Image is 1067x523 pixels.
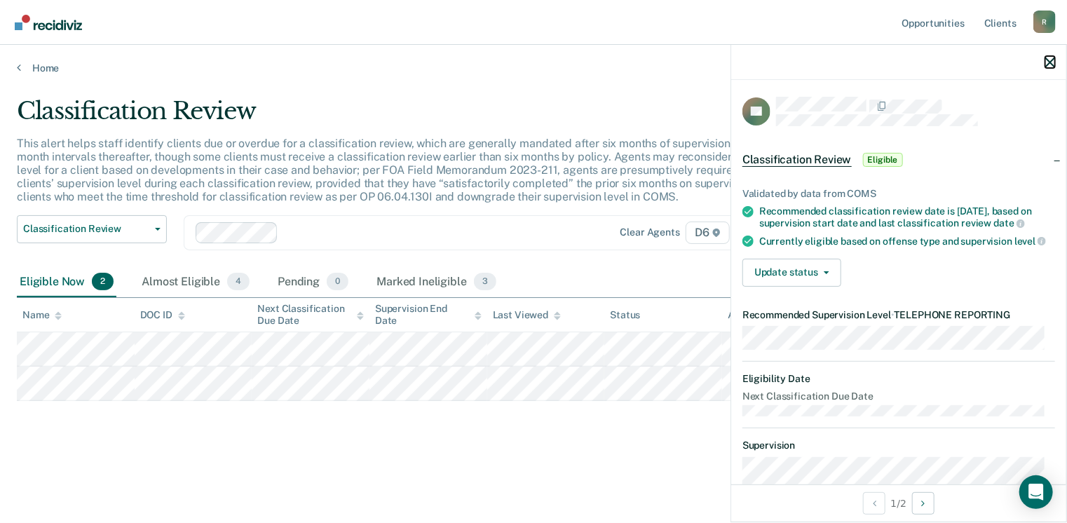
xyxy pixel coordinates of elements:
span: 3 [474,273,496,291]
div: Next Classification Due Date [257,303,364,327]
div: Last Viewed [493,309,561,321]
div: Open Intercom Messenger [1019,475,1053,509]
a: Home [17,62,1050,74]
span: 0 [327,273,348,291]
div: Classification Review [17,97,817,137]
img: Recidiviz [15,15,82,30]
span: • [891,309,895,320]
div: DOC ID [140,309,185,321]
div: Eligible Now [17,267,116,298]
span: D6 [686,222,730,244]
button: Update status [742,259,841,287]
span: Eligible [863,153,903,167]
span: Classification Review [742,153,852,167]
dt: Eligibility Date [742,373,1055,385]
div: Almost Eligible [139,267,252,298]
div: Currently eligible based on offense type and supervision [759,235,1055,247]
span: 2 [92,273,114,291]
div: Assigned to [728,309,794,321]
dt: Recommended Supervision Level TELEPHONE REPORTING [742,309,1055,321]
div: Validated by data from COMS [742,188,1055,200]
span: 4 [227,273,250,291]
div: Name [22,309,62,321]
div: Status [610,309,640,321]
div: Marked Ineligible [374,267,499,298]
dt: Supervision [742,440,1055,451]
button: Profile dropdown button [1033,11,1056,33]
div: 1 / 2 [731,484,1066,522]
p: This alert helps staff identify clients due or overdue for a classification review, which are gen... [17,137,813,204]
div: Pending [275,267,351,298]
div: R [1033,11,1056,33]
button: Next Opportunity [912,492,935,515]
span: level [1014,236,1046,247]
span: Classification Review [23,223,149,235]
div: Classification ReviewEligible [731,137,1066,182]
div: Clear agents [620,226,680,238]
div: Recommended classification review date is [DATE], based on supervision start date and last classi... [759,205,1055,229]
div: Supervision End Date [375,303,482,327]
button: Previous Opportunity [863,492,885,515]
dt: Next Classification Due Date [742,390,1055,402]
span: date [993,217,1024,229]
